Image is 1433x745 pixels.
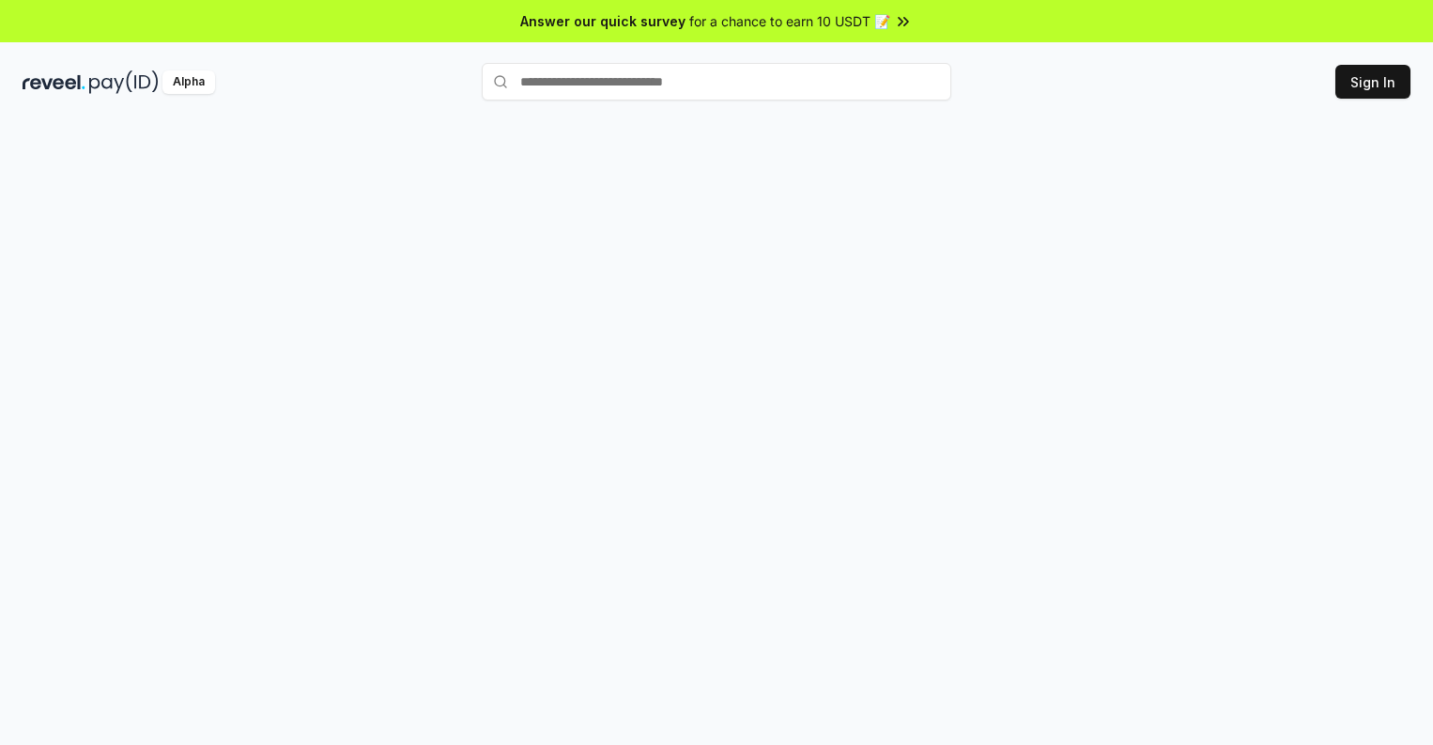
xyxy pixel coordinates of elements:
[23,70,85,94] img: reveel_dark
[162,70,215,94] div: Alpha
[520,11,686,31] span: Answer our quick survey
[89,70,159,94] img: pay_id
[689,11,890,31] span: for a chance to earn 10 USDT 📝
[1335,65,1410,99] button: Sign In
